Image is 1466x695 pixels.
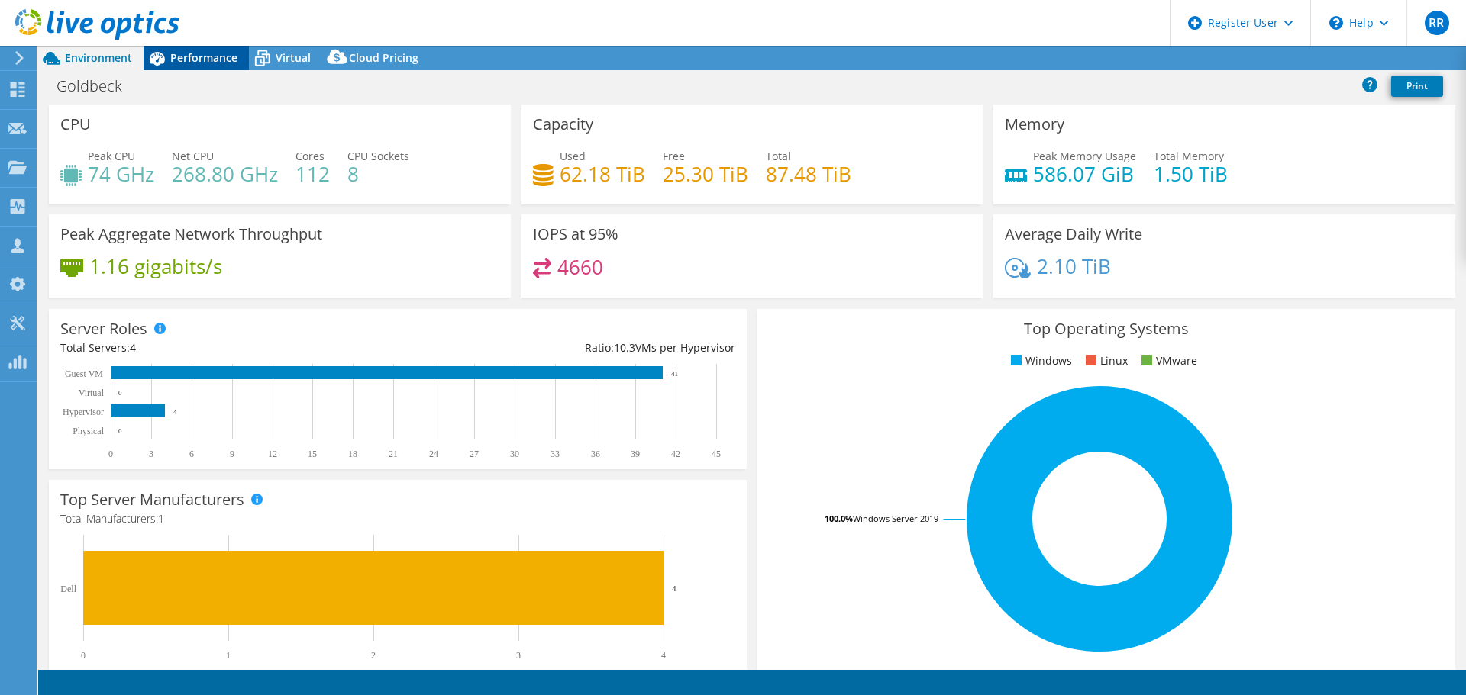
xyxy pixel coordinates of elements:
[533,226,618,243] h3: IOPS at 95%
[60,339,398,356] div: Total Servers:
[349,50,418,65] span: Cloud Pricing
[1037,258,1111,275] h4: 2.10 TiB
[557,259,603,275] h4: 4660
[118,389,122,397] text: 0
[60,510,735,527] h4: Total Manufacturers:
[60,320,147,337] h3: Server Roles
[631,449,640,459] text: 39
[398,339,735,356] div: Ratio: VMs per Hypervisor
[560,149,586,163] span: Used
[158,511,164,526] span: 1
[65,368,103,379] text: Guest VM
[295,166,330,182] h4: 112
[268,449,277,459] text: 12
[295,149,325,163] span: Cores
[1033,149,1136,163] span: Peak Memory Usage
[79,388,105,398] text: Virtual
[1391,76,1443,97] a: Print
[173,408,177,416] text: 4
[308,449,317,459] text: 15
[60,116,91,133] h3: CPU
[347,149,409,163] span: CPU Sockets
[276,50,311,65] span: Virtual
[533,116,593,133] h3: Capacity
[766,149,791,163] span: Total
[60,584,76,594] text: Dell
[108,449,113,459] text: 0
[371,650,376,661] text: 2
[63,407,104,417] text: Hypervisor
[712,449,721,459] text: 45
[853,513,938,524] tspan: Windows Server 2019
[60,491,244,508] h3: Top Server Manufacturers
[1082,352,1128,369] li: Linux
[1154,166,1228,182] h4: 1.50 TiB
[1033,166,1136,182] h4: 586.07 GiB
[1154,149,1224,163] span: Total Memory
[671,370,678,378] text: 41
[172,166,278,182] h4: 268.80 GHz
[429,449,438,459] text: 24
[825,513,853,524] tspan: 100.0%
[614,340,635,355] span: 10.3
[1005,116,1064,133] h3: Memory
[226,650,231,661] text: 1
[130,340,136,355] span: 4
[88,166,154,182] h4: 74 GHz
[769,320,1444,337] h3: Top Operating Systems
[1329,16,1343,30] svg: \n
[1007,352,1072,369] li: Windows
[81,650,86,661] text: 0
[172,149,214,163] span: Net CPU
[118,427,122,435] text: 0
[347,166,409,182] h4: 8
[1425,11,1449,35] span: RR
[389,449,398,459] text: 21
[230,449,234,459] text: 9
[73,426,104,436] text: Physical
[671,449,680,459] text: 42
[149,449,153,459] text: 3
[663,149,685,163] span: Free
[65,50,132,65] span: Environment
[560,166,645,182] h4: 62.18 TiB
[510,449,519,459] text: 30
[348,449,357,459] text: 18
[1138,352,1197,369] li: VMware
[663,166,748,182] h4: 25.30 TiB
[170,50,237,65] span: Performance
[470,449,479,459] text: 27
[88,149,135,163] span: Peak CPU
[661,650,666,661] text: 4
[89,258,222,275] h4: 1.16 gigabits/s
[551,449,560,459] text: 33
[189,449,194,459] text: 6
[60,226,322,243] h3: Peak Aggregate Network Throughput
[672,584,676,593] text: 4
[1005,226,1142,243] h3: Average Daily Write
[591,449,600,459] text: 36
[50,78,146,95] h1: Goldbeck
[516,650,521,661] text: 3
[766,166,851,182] h4: 87.48 TiB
